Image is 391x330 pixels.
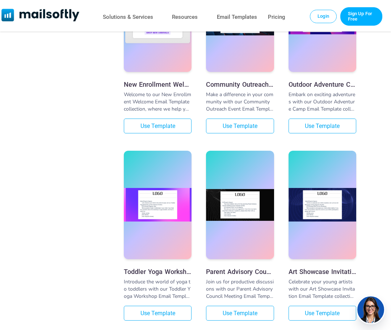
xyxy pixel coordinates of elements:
a: Login [310,10,337,23]
a: Parent Advisory Council Meeting Email Template [206,268,274,275]
div: Introduce the world of yoga to toddlers with our Toddler Yoga Workshop Email Template collection.... [124,278,192,300]
a: New Enrollment Welcome Email Template [124,81,192,88]
img: Mailsoftly Logo [1,9,79,21]
a: Use Template [289,306,356,321]
img: Toddler Yoga Workshop Email Template [124,188,192,222]
div: Embark on exciting adventures with our Outdoor Adventure Camp Email Template collection. These te... [289,91,356,113]
a: Outdoor Adventure Camp Email Template [289,81,356,88]
a: Trial [340,7,382,26]
div: Welcome to our New Enrollment Welcome Email Template collection, where we help you create warm an... [124,91,192,113]
a: Use Template [124,306,192,321]
a: Community Outreach Event Email Template [206,81,274,88]
img: Parent Advisory Council Meeting Email Template [206,189,274,221]
a: Use Template [289,119,356,133]
div: Celebrate your young artists with our Art Showcase Invitation Email Template collection. These te... [289,278,356,300]
a: Art Showcase Invitation Email Template: [289,151,356,261]
a: Art Showcase Invitation Email Template: [289,268,356,275]
img: Art Showcase Invitation Email Template: [289,188,356,222]
a: Use Template [206,119,274,133]
a: Mailsoftly [1,9,79,23]
img: agent [356,296,385,323]
div: Make a difference in your community with our Community Outreach Event Email Template collection. ... [206,91,274,113]
a: Toddler Yoga Workshop Email Template [124,268,192,275]
div: Join us for productive discussions with our Parent Advisory Council Meeting Email Template collec... [206,278,274,300]
a: Parent Advisory Council Meeting Email Template [206,151,274,261]
a: Use Template [206,306,274,321]
a: Resources [172,12,198,22]
a: Email Templates [217,12,257,22]
a: Toddler Yoga Workshop Email Template [124,151,192,261]
a: Use Template [124,119,192,133]
a: Pricing [268,12,285,22]
a: Solutions & Services [103,12,153,22]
